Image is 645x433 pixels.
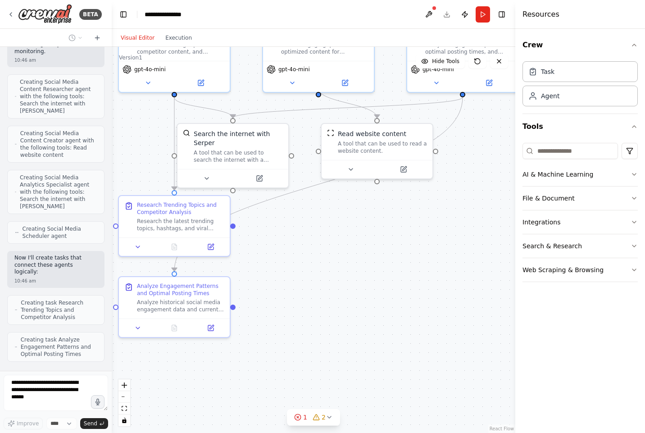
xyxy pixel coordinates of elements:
[303,413,307,422] span: 1
[327,129,334,137] img: ScrapeWebsiteTool
[281,41,368,55] div: Create engaging, platform-optimized content for {target_platforms} that aligns with {brand_voice}...
[541,67,554,76] div: Task
[314,88,382,118] g: Edge from 96d77673-97f6-425d-bb49-4149b009a351 to ddd22a48-e220-4429-bf50-a7ba25593d74
[183,129,190,137] img: SerperDevTool
[79,9,102,20] div: BETA
[20,130,97,159] span: Creating Social Media Content Creator agent with the following tools: Read website content
[137,299,224,313] div: Analyze historical social media engagement data and current best practices for {target_platforms}...
[84,420,97,427] span: Send
[234,173,285,184] button: Open in side panel
[14,278,97,284] div: 10:46 am
[463,77,514,88] button: Open in side panel
[23,225,97,240] span: Creating Social Media Scheduler agent
[118,415,130,426] button: toggle interactivity
[495,8,508,21] button: Hide right sidebar
[20,174,97,210] span: Creating Social Media Analytics Specialist agent with the following tools: Search the internet wi...
[432,58,459,65] span: Hide Tools
[194,149,283,164] div: A tool that can be used to search the internet with a search_query. Supports different search typ...
[21,336,97,358] span: Creating task Analyze Engagement Patterns and Optimal Posting Times
[119,54,142,61] div: Version 1
[118,276,231,338] div: Analyze Engagement Patterns and Optimal Posting TimesAnalyze historical social media engagement d...
[490,426,514,431] a: React Flow attribution
[522,32,638,58] button: Crew
[522,234,638,258] button: Search & Research
[522,58,638,114] div: Crew
[416,54,465,68] button: Hide Tools
[422,66,454,73] span: gpt-4o-mini
[170,97,237,118] g: Edge from 3553d4e7-8890-474e-9bc5-8e815b4e029a to 6618e8c6-8a1d-47ed-abbc-8e75cf3ee58c
[321,123,433,179] div: ScrapeWebsiteToolRead website contentA tool that can be used to read a website content.
[115,32,160,43] button: Visual Editor
[194,129,283,147] div: Search the internet with Serper
[522,9,559,20] h4: Resources
[65,32,86,43] button: Switch to previous chat
[522,187,638,210] button: File & Document
[262,15,375,93] div: Create engaging, platform-optimized content for {target_platforms} that aligns with {brand_voice}...
[155,242,194,252] button: No output available
[117,8,130,21] button: Hide left sidebar
[118,15,231,93] div: Research trending topics, competitor content, and industry insights for {industry} to inform cont...
[137,41,224,55] div: Research trending topics, competitor content, and industry insights for {industry} to inform cont...
[541,91,559,100] div: Agent
[134,66,166,73] span: gpt-4o-mini
[118,403,130,415] button: fit view
[137,218,224,232] div: Research the latest trending topics, hashtags, and viral content in the {industry} industry. Anal...
[228,97,467,118] g: Edge from cd1d0b83-8166-433b-a257-a890ef122aab to 6618e8c6-8a1d-47ed-abbc-8e75cf3ee58c
[91,395,104,409] button: Click to speak your automation idea
[4,418,43,429] button: Improve
[170,97,467,271] g: Edge from cd1d0b83-8166-433b-a257-a890ef122aab to 766d0e2b-d6a7-497f-b094-c89c2d5c0286
[155,323,194,333] button: No output available
[338,140,427,155] div: A tool that can be used to read a website content.
[17,420,39,427] span: Improve
[80,418,108,429] button: Send
[160,32,197,43] button: Execution
[145,10,191,19] nav: breadcrumb
[522,139,638,289] div: Tools
[338,129,406,138] div: Read website content
[137,201,224,216] div: Research Trending Topics and Competitor Analysis
[195,323,226,333] button: Open in side panel
[406,15,519,93] div: Analyze engagement patterns, optimal posting times, and content performance across {target_platfo...
[322,413,326,422] span: 2
[287,409,340,426] button: 12
[378,164,429,175] button: Open in side panel
[522,114,638,139] button: Tools
[195,242,226,252] button: Open in side panel
[522,210,638,234] button: Integrations
[14,57,97,64] div: 10:46 am
[522,258,638,282] button: Web Scraping & Browsing
[118,379,130,391] button: zoom in
[425,41,513,55] div: Analyze engagement patterns, optimal posting times, and content performance across {target_platfo...
[21,299,97,321] span: Creating task Research Trending Topics and Competitor Analysis
[522,163,638,186] button: AI & Machine Learning
[137,283,224,297] div: Analyze Engagement Patterns and Optimal Posting Times
[90,32,104,43] button: Start a new chat
[18,4,72,24] img: Logo
[118,379,130,426] div: React Flow controls
[319,77,370,88] button: Open in side panel
[175,77,226,88] button: Open in side panel
[278,66,310,73] span: gpt-4o-mini
[14,255,97,276] p: Now I'll create tasks that connect these agents logically:
[177,123,289,188] div: SerperDevToolSearch the internet with SerperA tool that can be used to search the internet with a...
[20,78,97,114] span: Creating Social Media Content Researcher agent with the following tools: Search the internet with...
[118,195,231,257] div: Research Trending Topics and Competitor AnalysisResearch the latest trending topics, hashtags, an...
[170,97,179,190] g: Edge from 3553d4e7-8890-474e-9bc5-8e815b4e029a to f03f6804-eed7-4076-aa0f-463ad402ffc8
[118,391,130,403] button: zoom out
